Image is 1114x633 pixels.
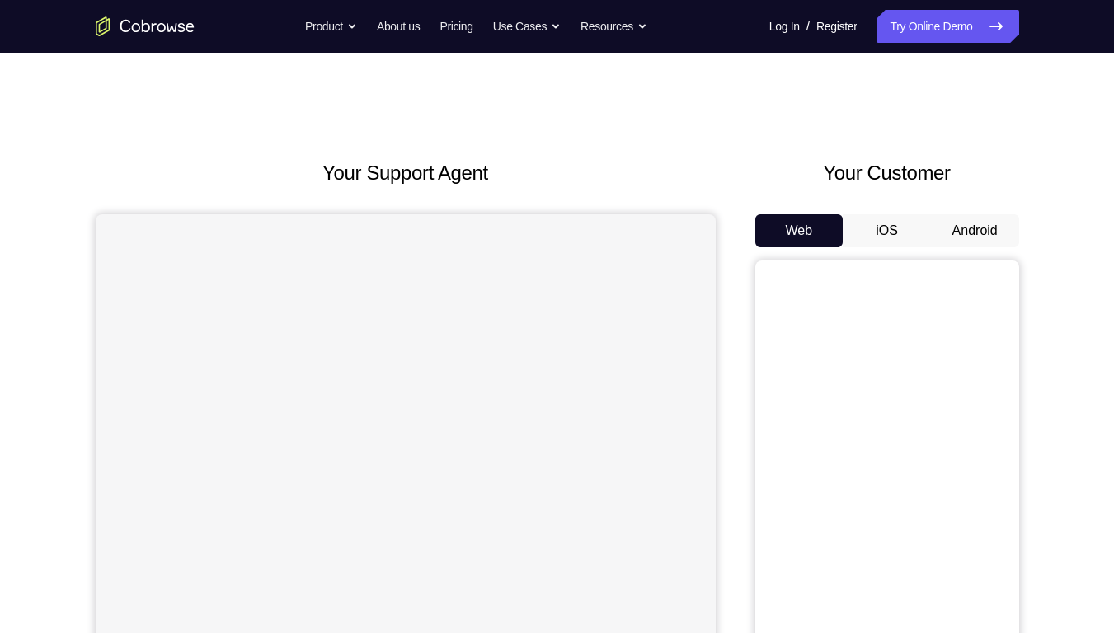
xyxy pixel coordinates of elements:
[96,16,195,36] a: Go to the home page
[806,16,810,36] span: /
[877,10,1018,43] a: Try Online Demo
[439,10,472,43] a: Pricing
[493,10,561,43] button: Use Cases
[755,158,1019,188] h2: Your Customer
[377,10,420,43] a: About us
[755,214,844,247] button: Web
[96,158,716,188] h2: Your Support Agent
[305,10,357,43] button: Product
[931,214,1019,247] button: Android
[816,10,857,43] a: Register
[769,10,800,43] a: Log In
[843,214,931,247] button: iOS
[581,10,647,43] button: Resources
